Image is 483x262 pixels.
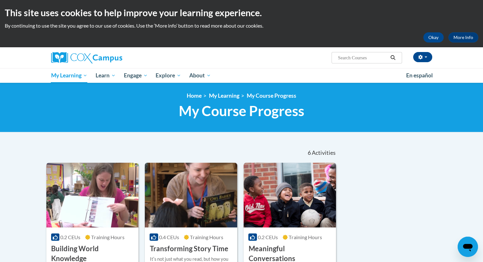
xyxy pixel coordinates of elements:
[150,244,228,254] h3: Transforming Story Time
[413,52,432,62] button: Account Settings
[406,72,433,79] span: En español
[91,68,120,83] a: Learn
[5,22,478,29] p: By continuing to use the site you agree to our use of cookies. Use the ‘More info’ button to read...
[244,163,336,227] img: Course Logo
[187,92,202,99] a: Home
[402,69,437,82] a: En español
[60,234,80,240] span: 0.2 CEUs
[47,68,92,83] a: My Learning
[189,72,211,79] span: About
[289,234,322,240] span: Training Hours
[458,237,478,257] iframe: Button to launch messaging window
[312,149,336,156] span: Activities
[156,72,181,79] span: Explore
[159,234,179,240] span: 0.4 CEUs
[448,32,478,43] a: More Info
[46,163,139,227] img: Course Logo
[179,102,304,119] span: My Course Progress
[5,6,478,19] h2: This site uses cookies to help improve your learning experience.
[51,52,122,63] img: Cox Campus
[124,72,148,79] span: Engage
[423,32,444,43] button: Okay
[91,234,124,240] span: Training Hours
[51,72,87,79] span: My Learning
[51,52,172,63] a: Cox Campus
[42,68,442,83] div: Main menu
[96,72,116,79] span: Learn
[145,163,237,227] img: Course Logo
[307,149,311,156] span: 6
[209,92,239,99] a: My Learning
[190,234,223,240] span: Training Hours
[120,68,152,83] a: Engage
[337,54,388,62] input: Search Courses
[258,234,278,240] span: 0.2 CEUs
[185,68,215,83] a: About
[388,54,398,62] button: Search
[247,92,296,99] a: My Course Progress
[151,68,185,83] a: Explore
